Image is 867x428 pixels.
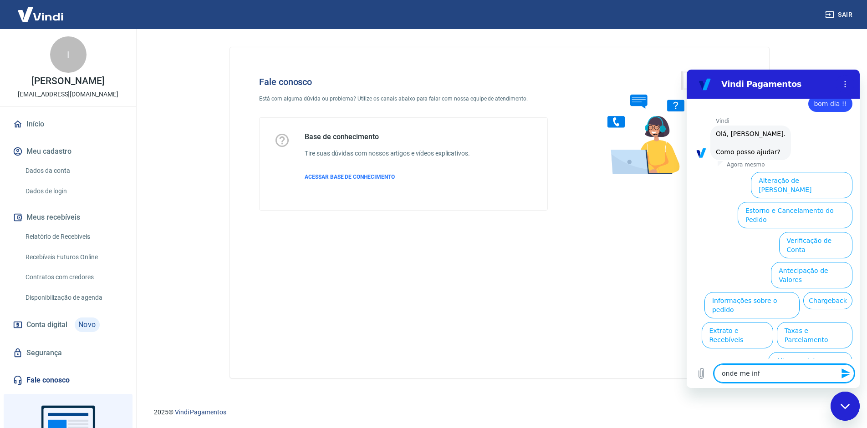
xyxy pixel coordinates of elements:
a: Dados da conta [22,161,125,180]
a: Vindi Pagamentos [175,408,226,416]
a: Segurança [11,343,125,363]
a: Fale conosco [11,370,125,390]
a: Relatório de Recebíveis [22,227,125,246]
img: Vindi [11,0,70,28]
a: Conta digitalNovo [11,314,125,336]
img: Fale conosco [589,62,728,183]
h4: Fale conosco [259,76,548,87]
a: Recebíveis Futuros Online [22,248,125,267]
p: Está com alguma dúvida ou problema? Utilize os canais abaixo para falar com nossa equipe de atend... [259,95,548,103]
iframe: Botão para abrir a janela de mensagens, conversa em andamento [831,392,860,421]
a: Início [11,114,125,134]
p: [PERSON_NAME] [31,76,104,86]
a: Disponibilização de agenda [22,288,125,307]
div: I [50,36,87,73]
p: [EMAIL_ADDRESS][DOMAIN_NAME] [18,90,118,99]
span: Conta digital [26,318,67,331]
iframe: Janela de mensagens [687,70,860,388]
button: Meus recebíveis [11,207,125,227]
a: ACESSAR BASE DE CONHECIMENTO [305,173,470,181]
span: ACESSAR BASE DE CONHECIMENTO [305,174,395,180]
a: Dados de login [22,182,125,201]
button: Meu cadastro [11,141,125,161]
h5: Base de conhecimento [305,132,470,141]
span: Novo [75,317,100,332]
p: 2025 © [154,408,845,417]
button: Sair [823,6,856,23]
h6: Tire suas dúvidas com nossos artigos e vídeos explicativos. [305,149,470,158]
a: Contratos com credores [22,268,125,287]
